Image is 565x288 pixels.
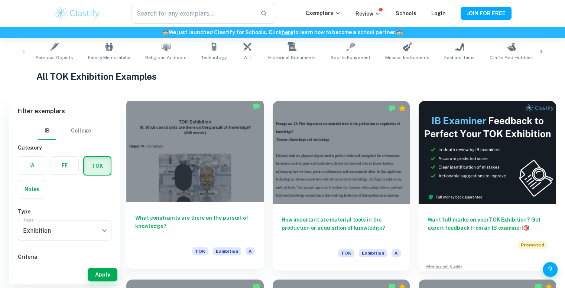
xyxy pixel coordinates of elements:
[306,9,341,17] p: Exemplars
[88,268,117,281] button: Apply
[385,54,429,61] span: Musical Instruments
[213,247,241,255] span: Exhibition
[396,10,416,16] a: Schools
[273,101,410,271] a: How important are material tools in the production or acquisition of knowledge?TOKExhibitionA
[523,225,529,231] span: 🎯
[338,249,354,257] span: TOK
[392,249,401,257] span: A
[244,54,251,61] span: Art
[84,157,111,175] button: TOK
[18,180,46,198] button: Notes
[399,105,406,112] div: Premium
[428,216,547,232] h6: Want full marks on your TOK Exhibition ? Get expert feedback from an IB examiner!
[355,10,381,18] p: Review
[71,122,91,140] button: College
[192,247,208,255] span: TOK
[18,220,111,241] div: Exhibition
[51,157,78,174] button: EE
[126,101,264,271] a: What constraints are there on the pursuit of knowledge?TOKExhibitionA
[201,54,227,61] span: Technology
[388,105,396,112] img: Marked
[396,29,403,35] span: 🏫
[359,249,387,257] span: Exhibition
[426,264,462,269] a: Advertise with Clastify
[543,262,558,277] button: Help and Feedback
[518,241,547,249] span: Promoted
[246,247,255,255] span: A
[18,253,111,261] h6: Criteria
[253,103,260,110] img: Marked
[54,6,101,21] img: Clastify logo
[431,10,446,16] a: Login
[282,29,293,35] a: here
[36,70,529,83] h1: All TOK Exhibition Examples
[145,54,186,61] span: Religious Artifacts
[162,29,169,35] span: 🏫
[1,28,564,36] h6: We just launched Clastify for Schools. Click to learn how to become a school partner.
[490,54,533,61] span: Crafts and Hobbies
[88,54,130,61] span: Family Memorabilia
[461,7,512,20] button: JOIN FOR FREE
[18,207,111,216] h6: Type
[444,54,475,61] span: Fashion Items
[9,101,120,122] h6: Filter exemplars
[268,54,316,61] span: Historical Documents
[282,216,401,240] h6: How important are material tools in the production or acquisition of knowledge?
[419,101,556,271] a: Want full marks on yourTOK Exhibition? Get expert feedback from an IB examiner!PromotedAdvertise ...
[23,217,34,223] label: Type
[18,157,46,174] button: IA
[18,144,111,152] h6: Category
[131,3,254,24] input: Search for any exemplars...
[36,54,73,61] span: Personal Objects
[38,122,56,140] button: IB
[135,214,255,238] h6: What constraints are there on the pursuit of knowledge?
[38,122,91,140] div: Filter type choice
[419,101,556,204] img: Thumbnail
[331,54,370,61] span: Sports Equipment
